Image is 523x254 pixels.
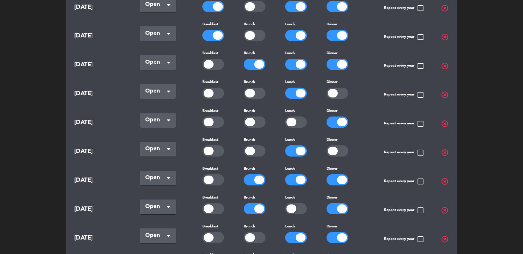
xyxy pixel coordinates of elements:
span: Repeat every year [384,206,424,214]
span: check_box_outline_blank [417,62,424,70]
span: Open [145,144,166,154]
span: check_box_outline_blank [417,149,424,157]
span: highlight_off [441,149,449,157]
span: Repeat every year [384,91,424,99]
span: Open [145,173,166,182]
label: Breakfast [202,108,218,114]
span: check_box_outline_blank [417,4,424,12]
span: Open [145,231,166,240]
span: Open [145,29,166,38]
label: Brunch [244,224,255,230]
label: Brunch [244,166,255,172]
label: Dinner [327,195,337,201]
span: Repeat every year [384,149,424,157]
span: highlight_off [441,91,449,99]
span: check_box_outline_blank [417,206,424,214]
span: highlight_off [441,62,449,70]
span: highlight_off [441,178,449,185]
span: [DATE] [74,31,124,41]
span: Open [145,87,166,96]
span: Open [145,202,166,211]
label: Dinner [327,108,337,114]
span: check_box_outline_blank [417,91,424,99]
span: check_box_outline_blank [417,235,424,243]
label: Brunch [244,51,255,56]
span: Open [145,116,166,125]
span: check_box_outline_blank [417,33,424,41]
span: [DATE] [74,147,124,156]
span: Open [145,58,166,67]
span: Repeat every year [384,178,424,185]
span: highlight_off [441,4,449,12]
label: Breakfast [202,195,218,201]
label: Breakfast [202,137,218,143]
span: Repeat every year [384,4,424,12]
span: Repeat every year [384,33,424,41]
label: Lunch [285,51,295,56]
label: Dinner [327,137,337,143]
span: Repeat every year [384,120,424,128]
label: Lunch [285,224,295,230]
label: Dinner [327,224,337,230]
label: Lunch [285,108,295,114]
label: Dinner [327,79,337,85]
span: [DATE] [74,3,124,12]
label: Dinner [327,51,337,56]
label: Lunch [285,79,295,85]
span: highlight_off [441,33,449,41]
label: Breakfast [202,22,218,28]
span: highlight_off [441,206,449,214]
span: check_box_outline_blank [417,178,424,185]
span: [DATE] [74,233,124,243]
label: Breakfast [202,166,218,172]
span: [DATE] [74,204,124,214]
span: [DATE] [74,176,124,185]
label: Dinner [327,166,337,172]
label: Brunch [244,195,255,201]
span: highlight_off [441,120,449,128]
label: Lunch [285,22,295,28]
label: Lunch [285,195,295,201]
label: Brunch [244,79,255,85]
label: Brunch [244,22,255,28]
span: Repeat every year [384,235,424,243]
span: check_box_outline_blank [417,120,424,128]
label: Lunch [285,166,295,172]
label: Breakfast [202,51,218,56]
span: highlight_off [441,235,449,243]
label: Breakfast [202,224,218,230]
label: Brunch [244,137,255,143]
label: Dinner [327,22,337,28]
span: [DATE] [74,60,124,70]
label: Breakfast [202,79,218,85]
label: Brunch [244,108,255,114]
span: [DATE] [74,118,124,127]
span: [DATE] [74,89,124,98]
label: Lunch [285,137,295,143]
span: Repeat every year [384,62,424,70]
